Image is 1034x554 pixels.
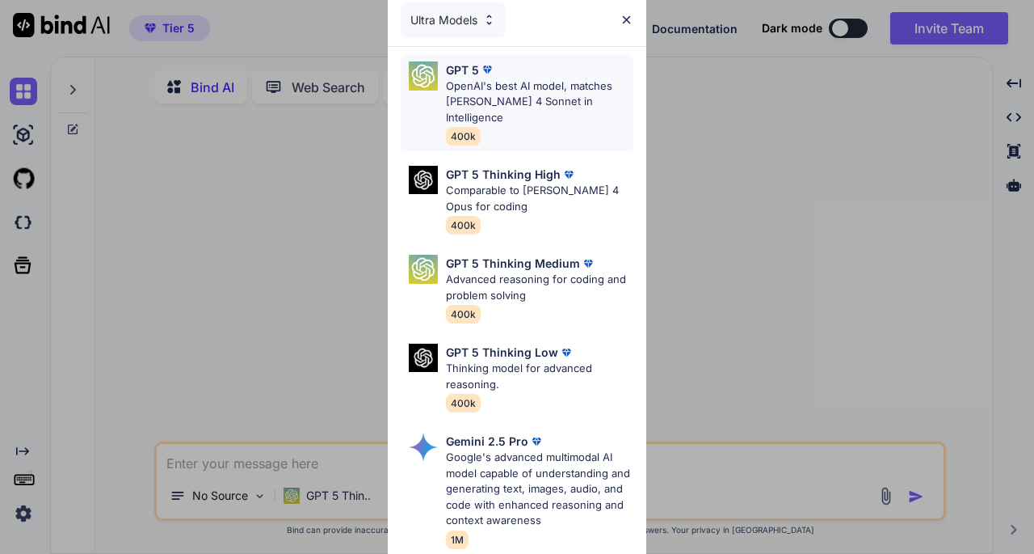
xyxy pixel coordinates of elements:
[446,78,633,126] p: OpenAI's best AI model, matches [PERSON_NAME] 4 Sonnet in Intelligence
[446,361,633,392] p: Thinking model for advanced reasoning.
[580,256,596,272] img: premium
[446,344,558,361] p: GPT 5 Thinking Low
[446,183,633,214] p: Comparable to [PERSON_NAME] 4 Opus for coding
[446,433,528,450] p: Gemini 2.5 Pro
[446,127,481,146] span: 400k
[528,433,544,450] img: premium
[401,2,506,38] div: Ultra Models
[409,433,438,462] img: Pick Models
[409,61,438,91] img: Pick Models
[446,272,633,303] p: Advanced reasoning for coding and problem solving
[446,305,481,324] span: 400k
[446,216,481,235] span: 400k
[409,344,438,372] img: Pick Models
[561,167,577,183] img: premium
[446,531,469,549] span: 1M
[620,13,633,27] img: close
[482,13,496,27] img: Pick Models
[409,166,438,194] img: Pick Models
[446,255,580,272] p: GPT 5 Thinking Medium
[446,166,561,183] p: GPT 5 Thinking High
[558,345,574,361] img: premium
[409,255,438,284] img: Pick Models
[479,61,495,78] img: premium
[446,394,481,412] span: 400k
[446,61,479,78] p: GPT 5
[446,450,633,529] p: Google's advanced multimodal AI model capable of understanding and generating text, images, audio...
